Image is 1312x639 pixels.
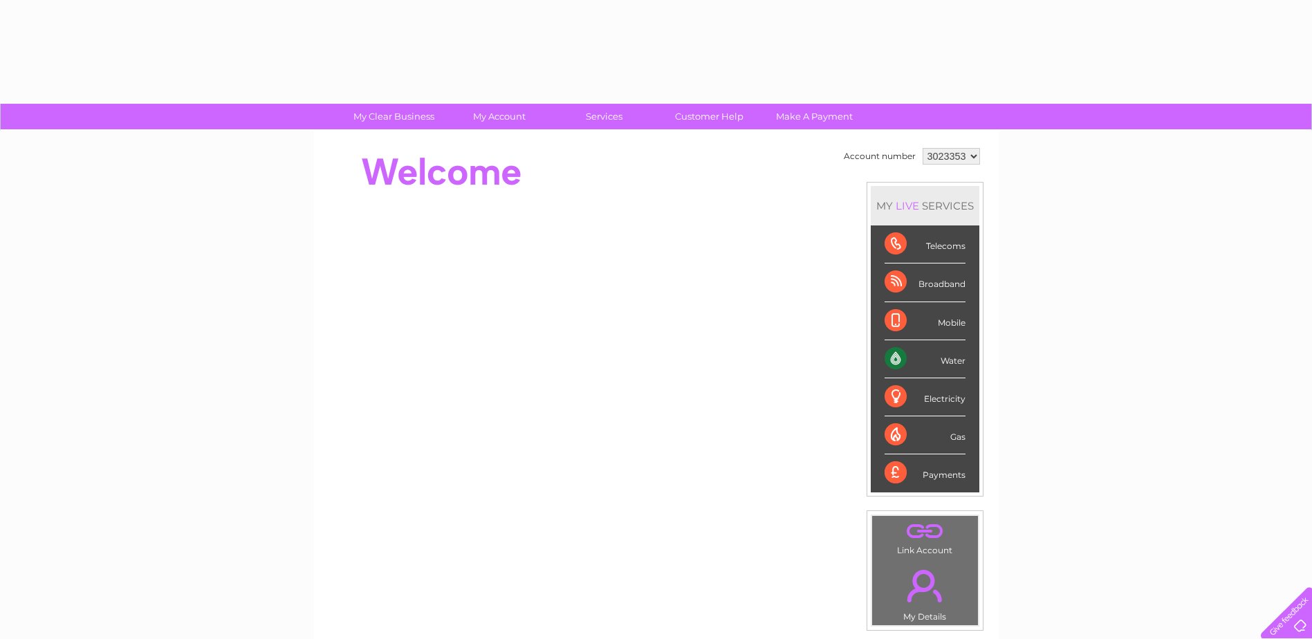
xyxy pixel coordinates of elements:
[885,416,965,454] div: Gas
[652,104,766,129] a: Customer Help
[871,558,979,626] td: My Details
[876,562,974,610] a: .
[442,104,556,129] a: My Account
[871,186,979,225] div: MY SERVICES
[885,378,965,416] div: Electricity
[885,302,965,340] div: Mobile
[840,145,919,168] td: Account number
[885,225,965,263] div: Telecoms
[547,104,661,129] a: Services
[893,199,922,212] div: LIVE
[871,515,979,559] td: Link Account
[876,519,974,544] a: .
[885,340,965,378] div: Water
[885,263,965,302] div: Broadband
[757,104,871,129] a: Make A Payment
[885,454,965,492] div: Payments
[337,104,451,129] a: My Clear Business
